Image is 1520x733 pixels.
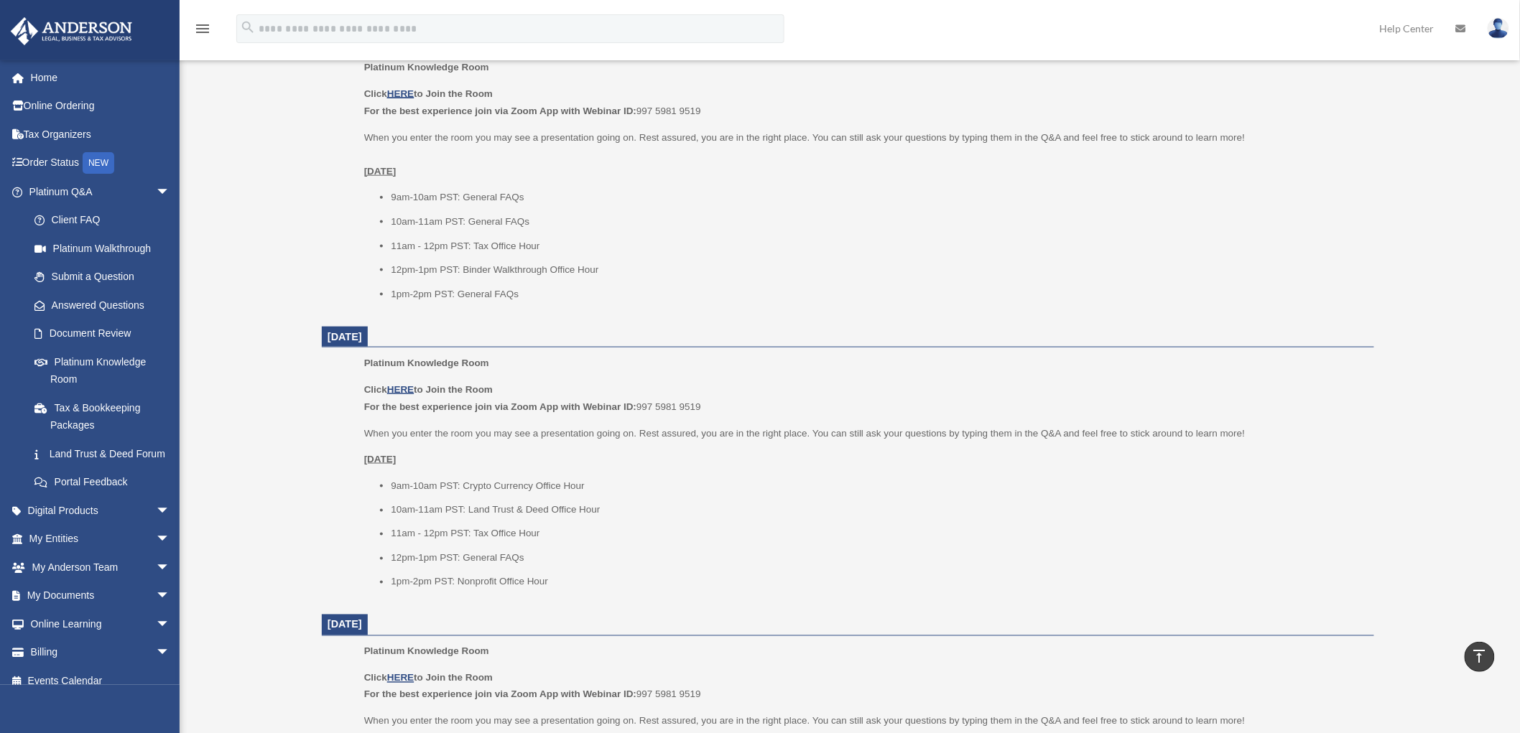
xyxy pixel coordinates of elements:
[391,238,1364,255] li: 11am - 12pm PST: Tax Office Hour
[156,582,185,611] span: arrow_drop_down
[156,496,185,526] span: arrow_drop_down
[20,234,192,263] a: Platinum Walkthrough
[156,610,185,639] span: arrow_drop_down
[364,106,636,116] b: For the best experience join via Zoom App with Webinar ID:
[391,550,1364,567] li: 12pm-1pm PST: General FAQs
[364,713,1364,730] p: When you enter the room you may see a presentation going on. Rest assured, you are in the right p...
[194,25,211,37] a: menu
[364,62,489,73] span: Platinum Knowledge Room
[364,358,489,368] span: Platinum Knowledge Room
[387,384,414,395] a: HERE
[328,331,362,342] span: [DATE]
[364,673,493,683] b: Click to Join the Room
[240,19,256,35] i: search
[364,454,397,464] u: [DATE]
[20,206,192,235] a: Client FAQ
[1471,648,1488,665] i: vertical_align_top
[194,20,211,37] i: menu
[156,638,185,668] span: arrow_drop_down
[391,502,1364,519] li: 10am-11am PST: Land Trust & Deed Office Hour
[364,670,1364,704] p: 997 5981 9519
[20,263,192,291] a: Submit a Question
[364,384,493,395] b: Click to Join the Room
[156,525,185,554] span: arrow_drop_down
[20,347,185,393] a: Platinum Knowledge Room
[20,468,192,497] a: Portal Feedback
[20,291,192,319] a: Answered Questions
[391,189,1364,206] li: 9am-10am PST: General FAQs
[20,319,192,348] a: Document Review
[387,673,414,683] a: HERE
[391,526,1364,543] li: 11am - 12pm PST: Tax Office Hour
[1488,18,1509,39] img: User Pic
[10,149,192,178] a: Order StatusNEW
[391,213,1364,230] li: 10am-11am PST: General FAQs
[387,88,414,99] a: HERE
[10,63,192,92] a: Home
[364,425,1364,442] p: When you enter the room you may see a presentation going on. Rest assured, you are in the right p...
[10,666,192,695] a: Events Calendar
[364,646,489,657] span: Platinum Knowledge Room
[391,261,1364,279] li: 12pm-1pm PST: Binder Walkthrough Office Hour
[364,381,1364,415] p: 997 5981 9519
[10,525,192,554] a: My Entitiesarrow_drop_down
[1465,642,1495,672] a: vertical_align_top
[156,177,185,207] span: arrow_drop_down
[156,553,185,582] span: arrow_drop_down
[391,477,1364,495] li: 9am-10am PST: Crypto Currency Office Hour
[364,129,1364,180] p: When you enter the room you may see a presentation going on. Rest assured, you are in the right p...
[10,92,192,121] a: Online Ordering
[10,177,192,206] a: Platinum Q&Aarrow_drop_down
[364,689,636,700] b: For the best experience join via Zoom App with Webinar ID:
[328,619,362,630] span: [DATE]
[10,120,192,149] a: Tax Organizers
[364,401,636,412] b: For the best experience join via Zoom App with Webinar ID:
[20,439,192,468] a: Land Trust & Deed Forum
[391,286,1364,303] li: 1pm-2pm PST: General FAQs
[364,85,1364,119] p: 997 5981 9519
[10,582,192,610] a: My Documentsarrow_drop_down
[6,17,136,45] img: Anderson Advisors Platinum Portal
[83,152,114,174] div: NEW
[10,610,192,638] a: Online Learningarrow_drop_down
[10,638,192,667] a: Billingarrow_drop_down
[364,166,397,177] u: [DATE]
[391,574,1364,591] li: 1pm-2pm PST: Nonprofit Office Hour
[364,88,493,99] b: Click to Join the Room
[10,496,192,525] a: Digital Productsarrow_drop_down
[10,553,192,582] a: My Anderson Teamarrow_drop_down
[20,393,192,439] a: Tax & Bookkeeping Packages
